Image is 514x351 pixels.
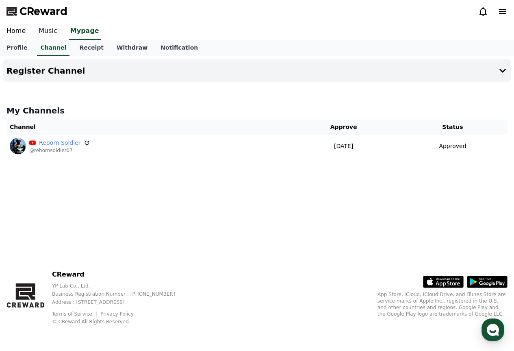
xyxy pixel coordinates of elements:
a: Messages [54,258,105,278]
p: App Store, iCloud, iCloud Drive, and iTunes Store are service marks of Apple Inc., registered in ... [377,291,507,317]
a: Withdraw [110,40,154,56]
span: Settings [120,270,140,277]
th: Approve [290,120,398,135]
h4: My Channels [7,105,507,116]
span: Messages [67,270,91,277]
a: Music [32,23,64,40]
a: Channel [37,40,69,56]
a: Settings [105,258,156,278]
th: Status [398,120,507,135]
p: Address : [STREET_ADDRESS] [52,299,188,305]
p: Business Registration Number : [PHONE_NUMBER] [52,291,188,297]
a: Terms of Service [52,311,98,317]
a: Notification [154,40,204,56]
span: CReward [20,5,67,18]
p: YP Lab Co., Ltd. [52,283,188,289]
p: @rebornsoldier07 [29,147,90,154]
a: Privacy Policy [100,311,134,317]
h4: Register Channel [7,66,85,75]
p: © CReward All Rights Reserved. [52,318,188,325]
a: CReward [7,5,67,18]
a: Reborn Soldier [39,139,80,147]
img: Reborn Soldier [10,138,26,154]
a: Mypage [69,23,101,40]
a: Home [2,258,54,278]
p: Approved [439,142,466,150]
th: Channel [7,120,290,135]
a: Receipt [73,40,110,56]
button: Register Channel [3,59,511,82]
span: Home [21,270,35,277]
p: CReward [52,270,188,279]
p: [DATE] [293,142,395,150]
